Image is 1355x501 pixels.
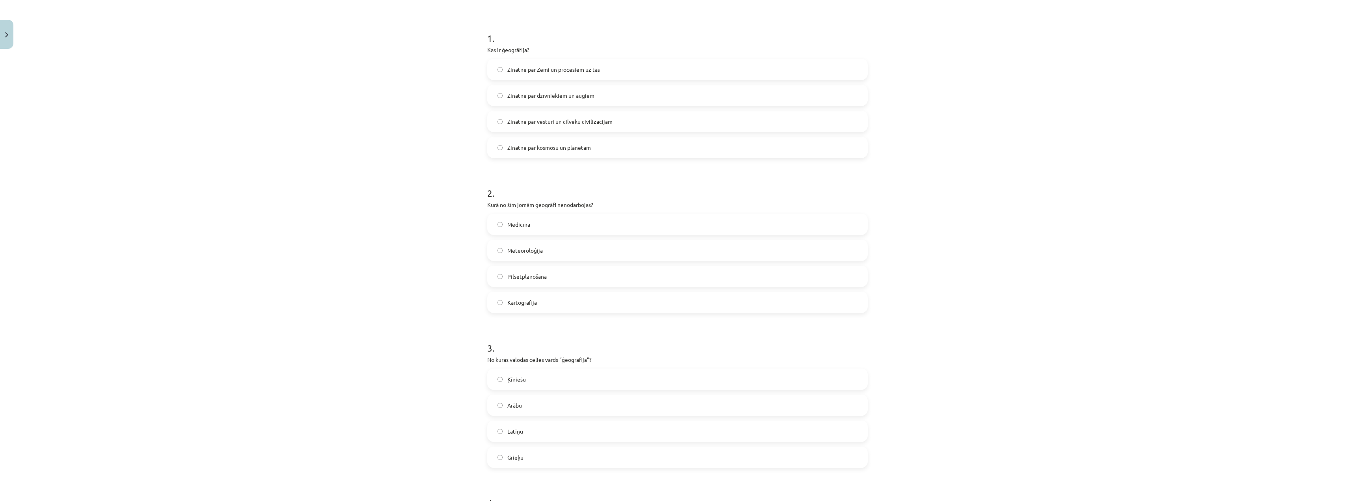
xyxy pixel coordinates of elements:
p: Kas ir ģeogrāfija? [487,46,868,54]
span: Medicīna [507,220,530,229]
input: Zinātne par kosmosu un planētām [497,145,503,150]
h1: 2 . [487,174,868,198]
input: Zinātne par dzīvniekiem un augiem [497,93,503,98]
h1: 1 . [487,19,868,43]
span: Grieķu [507,453,523,462]
input: Medicīna [497,222,503,227]
input: Zinātne par vēsturi un cilvēku civilizācijām [497,119,503,124]
p: No kuras valodas cēlies vārds “ģeogrāfija”? [487,356,868,364]
span: Meteoroloģija [507,246,543,255]
input: Grieķu [497,455,503,460]
span: Zinātne par Zemi un procesiem uz tās [507,65,600,74]
span: Zinātne par vēsturi un cilvēku civilizācijām [507,117,613,126]
span: Pilsētplānošana [507,272,547,281]
input: Meteoroloģija [497,248,503,253]
input: Arābu [497,403,503,408]
h1: 3 . [487,329,868,353]
span: Latīņu [507,427,523,436]
img: icon-close-lesson-0947bae3869378f0d4975bcd49f059093ad1ed9edebbc8119c70593378902aed.svg [5,32,8,37]
span: Ķīniešu [507,375,526,384]
span: Arābu [507,401,522,410]
span: Kartogrāfija [507,298,537,307]
p: Kurā no šīm jomām ģeogrāfi nenodarbojas? [487,201,868,209]
input: Kartogrāfija [497,300,503,305]
span: Zinātne par kosmosu un planētām [507,143,591,152]
span: Zinātne par dzīvniekiem un augiem [507,91,594,100]
input: Latīņu [497,429,503,434]
input: Zinātne par Zemi un procesiem uz tās [497,67,503,72]
input: Pilsētplānošana [497,274,503,279]
input: Ķīniešu [497,377,503,382]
